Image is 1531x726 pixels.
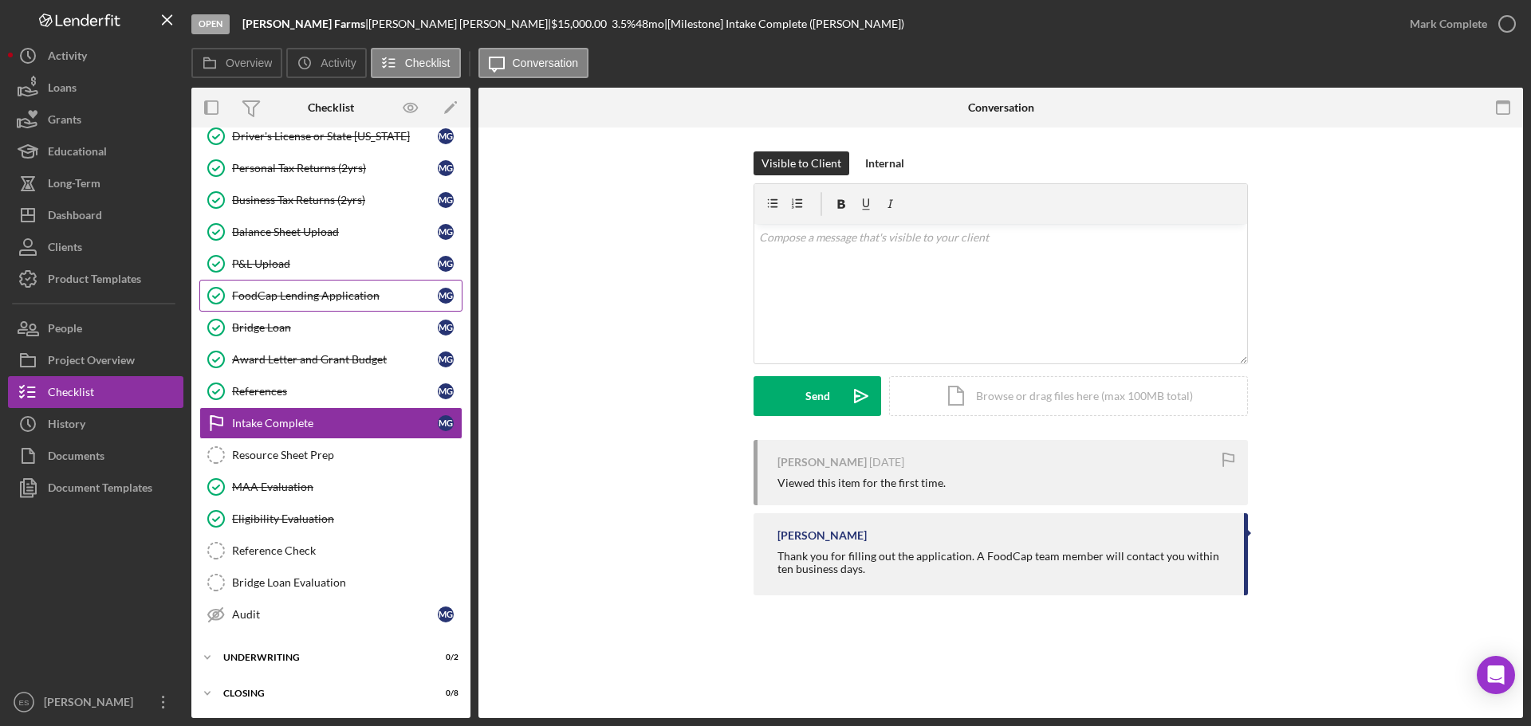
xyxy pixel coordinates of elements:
div: Dashboard [48,199,102,235]
div: Underwriting [223,653,419,662]
div: Product Templates [48,263,141,299]
div: Document Templates [48,472,152,508]
div: Intake Complete [232,417,438,430]
a: Award Letter and Grant BudgetMG [199,343,462,375]
div: Grants [48,104,81,139]
div: [PERSON_NAME] [PERSON_NAME] | [368,18,551,30]
button: Overview [191,48,282,78]
div: Long-Term [48,167,100,203]
div: References [232,385,438,398]
div: Clients [48,231,82,267]
button: Activity [286,48,366,78]
div: Bridge Loan [232,321,438,334]
div: 48 mo [636,18,664,30]
button: Educational [8,135,183,167]
a: Business Tax Returns (2yrs)MG [199,184,462,216]
div: M G [438,415,454,431]
button: Grants [8,104,183,135]
div: Checklist [48,376,94,412]
a: P&L UploadMG [199,248,462,280]
div: [PERSON_NAME] [777,456,867,469]
div: FoodCap Lending Application [232,289,438,302]
a: Dashboard [8,199,183,231]
time: 2025-08-01 00:30 [869,456,904,469]
div: M G [438,383,454,399]
div: Visible to Client [762,151,841,175]
label: Conversation [513,57,579,69]
button: Product Templates [8,263,183,295]
div: MAA Evaluation [232,481,462,493]
button: Activity [8,40,183,72]
div: Personal Tax Returns (2yrs) [232,162,438,175]
button: Conversation [478,48,589,78]
label: Activity [321,57,356,69]
button: Document Templates [8,472,183,504]
div: Award Letter and Grant Budget [232,353,438,366]
a: MAA Evaluation [199,471,462,503]
button: Clients [8,231,183,263]
div: M G [438,351,454,367]
a: Personal Tax Returns (2yrs)MG [199,152,462,184]
div: M G [438,192,454,208]
div: Viewed this item for the first time. [777,477,946,489]
div: 0 / 8 [430,689,459,698]
div: Bridge Loan Evaluation [232,576,462,589]
label: Checklist [405,57,451,69]
a: People [8,312,183,344]
button: Checklist [8,376,183,408]
a: Resource Sheet Prep [199,439,462,471]
label: Overview [226,57,272,69]
div: M G [438,606,454,622]
div: M G [438,128,454,144]
div: $15,000.00 [551,18,612,30]
a: Bridge LoanMG [199,312,462,343]
button: Loans [8,72,183,104]
div: Loans [48,72,77,108]
button: ES[PERSON_NAME] [8,686,183,718]
button: Send [754,376,881,416]
button: Visible to Client [754,151,849,175]
div: People [48,312,82,348]
a: AuditMG [199,598,462,630]
div: M G [438,224,454,240]
div: Reference Check [232,544,462,557]
div: Checklist [308,101,354,114]
div: [PERSON_NAME] [777,529,867,542]
a: Bridge Loan Evaluation [199,567,462,598]
a: Driver's License or State [US_STATE]MG [199,120,462,152]
div: Audit [232,608,438,621]
div: Documents [48,440,104,476]
div: Activity [48,40,87,76]
button: Checklist [371,48,461,78]
a: ReferencesMG [199,375,462,407]
div: M G [438,288,454,304]
div: Project Overview [48,344,135,380]
div: Conversation [968,101,1034,114]
a: Balance Sheet UploadMG [199,216,462,248]
div: Business Tax Returns (2yrs) [232,194,438,206]
b: [PERSON_NAME] Farms [242,17,365,30]
button: Mark Complete [1394,8,1523,40]
div: Eligibility Evaluation [232,512,462,525]
button: Project Overview [8,344,183,376]
a: History [8,408,183,440]
a: Long-Term [8,167,183,199]
div: Driver's License or State [US_STATE] [232,130,438,143]
div: Balance Sheet Upload [232,226,438,238]
div: | [Milestone] Intake Complete ([PERSON_NAME]) [664,18,904,30]
button: Documents [8,440,183,472]
div: Closing [223,689,419,698]
div: P&L Upload [232,257,438,270]
div: Thank you for filling out the application. A FoodCap team member will contact you within ten busi... [777,550,1228,575]
div: History [48,408,85,444]
div: 3.5 % [612,18,636,30]
div: Open [191,14,230,34]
